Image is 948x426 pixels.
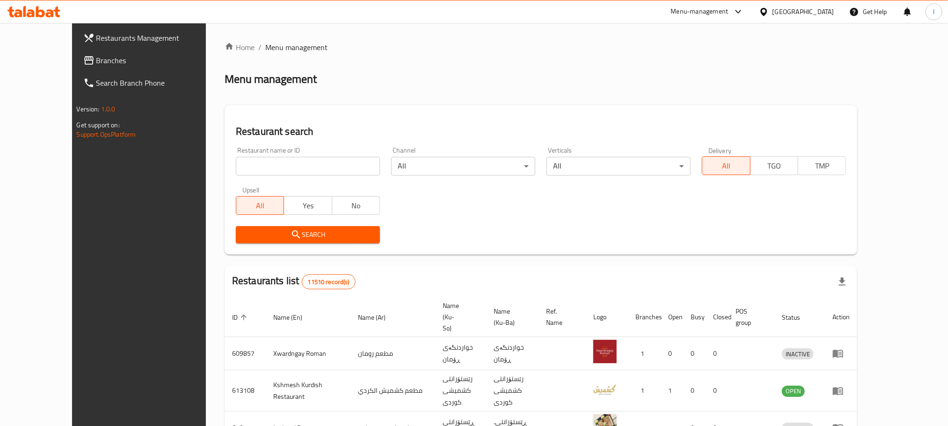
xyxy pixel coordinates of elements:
button: TMP [798,156,846,175]
td: Kshmesh Kurdish Restaurant [266,370,350,411]
label: Delivery [708,147,732,154]
button: Search [236,226,380,243]
th: Action [825,297,857,337]
td: 1 [628,370,661,411]
a: Restaurants Management [76,27,230,49]
th: Busy [683,297,706,337]
td: 0 [661,337,683,370]
h2: Restaurant search [236,125,846,139]
a: Search Branch Phone [76,72,230,94]
a: Support.OpsPlatform [77,128,136,140]
div: Menu [832,348,850,359]
td: مطعم كشميش الكردي [350,370,435,411]
button: TGO [750,156,798,175]
span: INACTIVE [782,349,814,360]
a: Branches [76,49,230,72]
td: رێستۆرانتی کشمیشى كوردى [435,370,486,411]
span: 1.0.0 [101,103,116,115]
td: 609857 [225,337,266,370]
th: Logo [586,297,628,337]
li: / [258,42,262,53]
span: Search [243,229,372,241]
span: TGO [754,159,795,173]
div: [GEOGRAPHIC_DATA] [773,7,834,17]
nav: breadcrumb [225,42,857,53]
span: Get support on: [77,119,120,131]
span: POS group [736,306,763,328]
span: Name (Ku-So) [443,300,475,334]
input: Search for restaurant name or ID.. [236,157,380,176]
td: 1 [628,337,661,370]
td: خواردنگەی ڕۆمان [435,337,486,370]
span: Name (En) [273,312,314,323]
td: Xwardngay Roman [266,337,350,370]
div: OPEN [782,386,805,397]
div: Total records count [302,274,356,289]
span: Name (Ku-Ba) [494,306,527,328]
div: Export file [831,271,853,293]
h2: Menu management [225,72,317,87]
img: Kshmesh Kurdish Restaurant [593,377,617,401]
td: 0 [706,370,728,411]
img: Xwardngay Roman [593,340,617,363]
th: Closed [706,297,728,337]
span: Ref. Name [546,306,575,328]
span: 11510 record(s) [302,278,355,286]
span: Yes [288,199,328,213]
td: خواردنگەی ڕۆمان [486,337,539,370]
div: Menu [832,385,850,397]
td: 1 [661,370,683,411]
div: Menu-management [671,6,729,17]
span: Name (Ar) [358,312,398,323]
span: Status [782,312,812,323]
td: رێستۆرانتی کشمیشى كوردى [486,370,539,411]
span: l [933,7,934,17]
td: 0 [706,337,728,370]
span: ID [232,312,250,323]
td: 0 [683,370,706,411]
span: All [240,199,280,213]
button: No [332,196,380,215]
button: All [236,196,284,215]
span: Menu management [265,42,328,53]
td: مطعم رومان [350,337,435,370]
span: TMP [802,159,842,173]
a: Home [225,42,255,53]
span: Restaurants Management [96,32,223,44]
div: All [391,157,535,176]
button: Yes [284,196,332,215]
span: Branches [96,55,223,66]
div: All [547,157,691,176]
span: Version: [77,103,100,115]
span: All [706,159,746,173]
h2: Restaurants list [232,274,356,289]
label: Upsell [242,187,260,193]
button: All [702,156,750,175]
td: 613108 [225,370,266,411]
span: OPEN [782,386,805,397]
th: Open [661,297,683,337]
th: Branches [628,297,661,337]
td: 0 [683,337,706,370]
span: No [336,199,376,213]
span: Search Branch Phone [96,77,223,88]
